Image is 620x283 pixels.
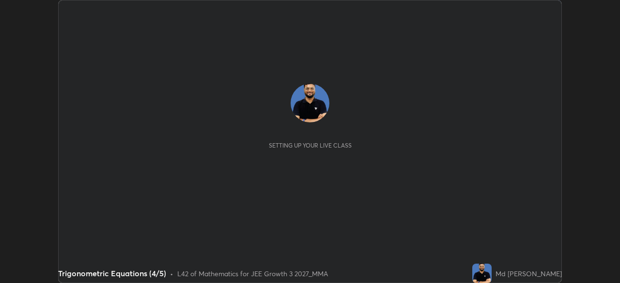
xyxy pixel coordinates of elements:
[170,268,173,279] div: •
[291,84,329,122] img: 2958a625379348b7bd8472edfd5724da.jpg
[58,268,166,279] div: Trigonometric Equations (4/5)
[496,268,562,279] div: Md [PERSON_NAME]
[269,142,352,149] div: Setting up your live class
[472,264,492,283] img: 2958a625379348b7bd8472edfd5724da.jpg
[177,268,328,279] div: L42 of Mathematics for JEE Growth 3 2027_MMA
